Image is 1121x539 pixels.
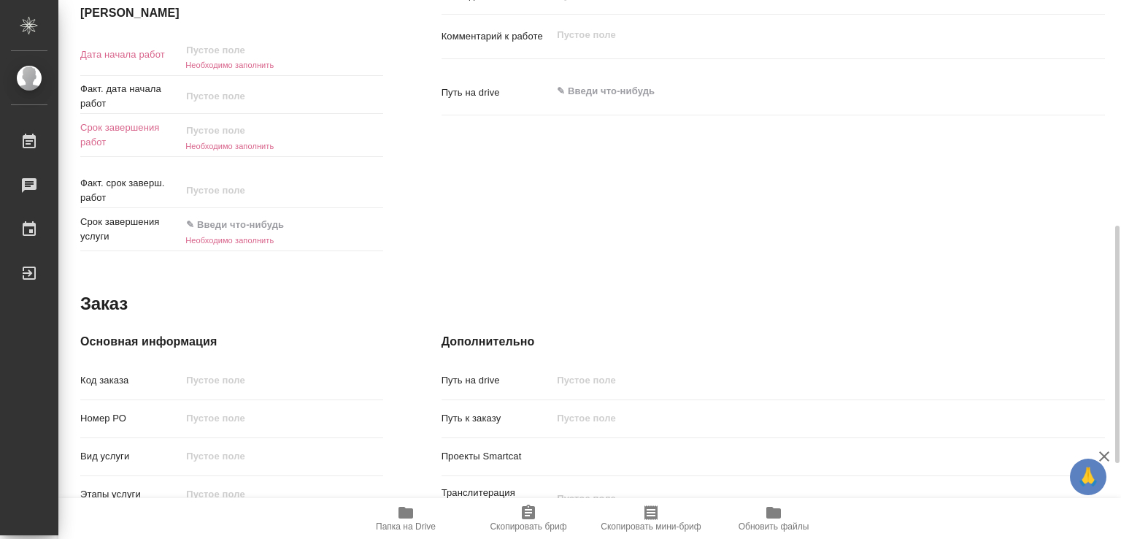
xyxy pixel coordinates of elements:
[181,39,309,61] input: Пустое поле
[80,47,181,62] p: Дата начала работ
[442,411,552,426] p: Путь к заказу
[181,446,382,467] input: Пустое поле
[181,236,382,245] h6: Необходимо заполнить
[181,142,382,150] h6: Необходимо заполнить
[80,215,181,244] p: Срок завершения услуги
[80,82,181,111] p: Факт. дата начала работ
[80,121,181,150] p: Срок завершения работ
[181,120,309,141] input: Пустое поле
[442,373,552,388] p: Путь на drive
[181,370,382,391] input: Пустое поле
[181,214,309,235] input: ✎ Введи что-нибудь
[80,487,181,502] p: Этапы услуги
[442,449,552,464] p: Проекты Smartcat
[1070,459,1106,495] button: 🙏
[712,498,835,539] button: Обновить файлы
[80,4,383,22] h4: [PERSON_NAME]
[442,85,552,100] p: Путь на drive
[80,176,181,205] p: Факт. срок заверш. работ
[442,486,552,515] p: Транслитерация названий
[181,408,382,429] input: Пустое поле
[590,498,712,539] button: Скопировать мини-бриф
[552,370,1049,391] input: Пустое поле
[80,292,128,316] h2: Заказ
[80,373,181,388] p: Код заказа
[181,86,309,107] input: Пустое поле
[80,411,181,426] p: Номер РО
[80,449,181,464] p: Вид услуги
[467,498,590,539] button: Скопировать бриф
[181,484,382,505] input: Пустое поле
[181,180,309,202] input: Пустое поле
[1076,462,1101,492] span: 🙏
[739,521,809,532] span: Обновить файлы
[80,333,383,351] h4: Основная информация
[552,408,1049,429] input: Пустое поле
[490,521,566,532] span: Скопировать бриф
[344,498,467,539] button: Папка на Drive
[442,29,552,44] p: Комментарий к работе
[442,333,1105,351] h4: Дополнительно
[601,521,701,532] span: Скопировать мини-бриф
[181,61,382,69] h6: Необходимо заполнить
[376,521,436,532] span: Папка на Drive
